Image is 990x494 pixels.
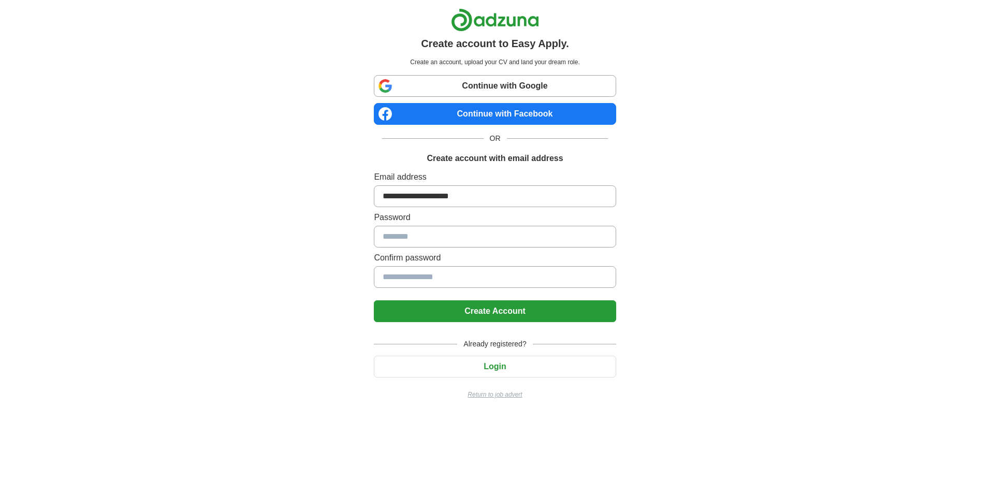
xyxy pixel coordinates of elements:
a: Continue with Facebook [374,103,616,125]
h1: Create account to Easy Apply. [421,36,569,51]
h1: Create account with email address [427,152,563,165]
span: Already registered? [457,339,532,350]
a: Return to job advert [374,390,616,399]
button: Create Account [374,300,616,322]
button: Login [374,356,616,377]
p: Create an account, upload your CV and land your dream role. [376,57,614,67]
img: Adzuna logo [451,8,539,32]
label: Password [374,211,616,224]
label: Confirm password [374,252,616,264]
span: OR [484,133,507,144]
label: Email address [374,171,616,183]
a: Login [374,362,616,371]
a: Continue with Google [374,75,616,97]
